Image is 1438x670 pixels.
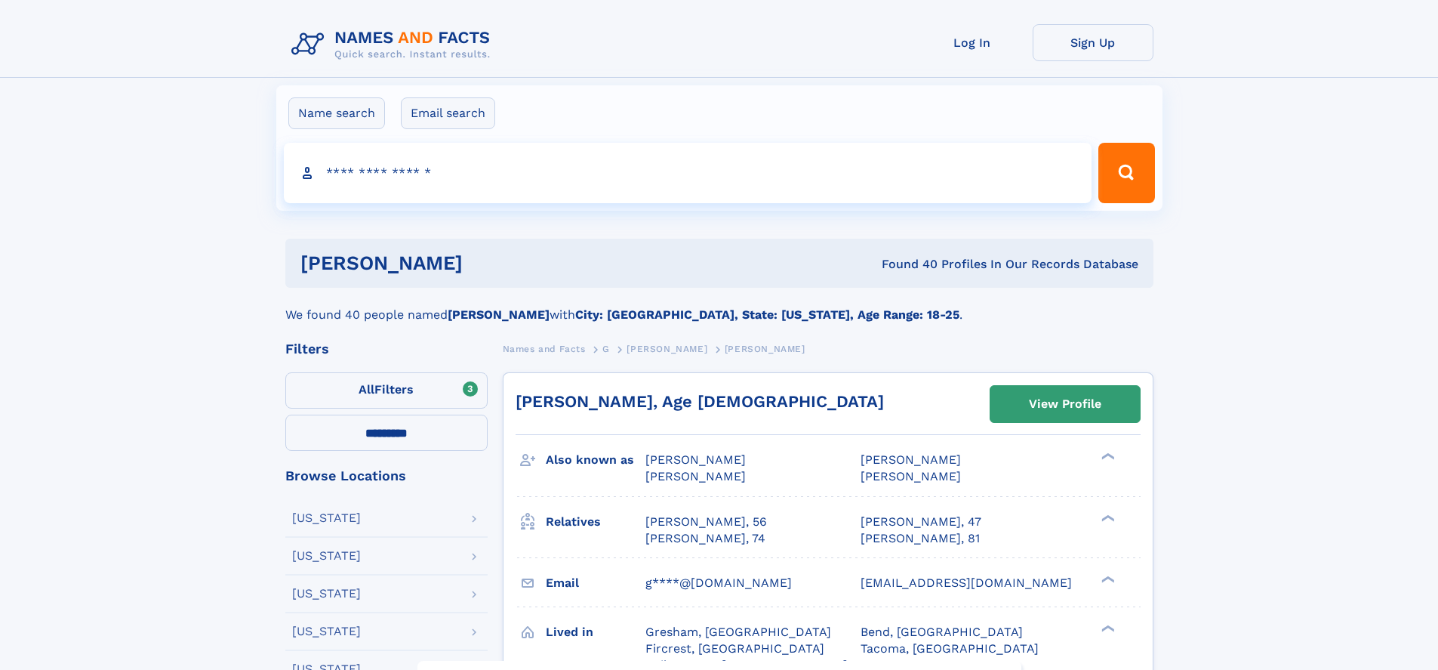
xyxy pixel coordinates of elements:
div: We found 40 people named with . [285,288,1153,324]
label: Name search [288,97,385,129]
a: View Profile [990,386,1140,422]
div: ❯ [1098,574,1116,584]
span: [PERSON_NAME] [861,469,961,483]
span: Tacoma, [GEOGRAPHIC_DATA] [861,641,1039,656]
h3: Relatives [546,509,645,535]
a: G [602,339,610,358]
span: G [602,344,610,354]
a: [PERSON_NAME], Age [DEMOGRAPHIC_DATA] [516,392,884,411]
input: search input [284,143,1092,203]
h3: Lived in [546,619,645,645]
span: [PERSON_NAME] [645,452,746,467]
div: [US_STATE] [292,512,361,524]
img: Logo Names and Facts [285,24,503,65]
a: [PERSON_NAME], 47 [861,514,981,530]
h3: Also known as [546,447,645,473]
div: Browse Locations [285,469,488,483]
a: [PERSON_NAME], 74 [645,530,765,547]
span: Bend, [GEOGRAPHIC_DATA] [861,625,1023,639]
span: [EMAIL_ADDRESS][DOMAIN_NAME] [861,576,1072,590]
span: [PERSON_NAME] [861,452,961,467]
a: [PERSON_NAME], 81 [861,530,980,547]
div: [US_STATE] [292,550,361,562]
label: Filters [285,372,488,409]
h1: [PERSON_NAME] [300,254,673,273]
a: Sign Up [1033,24,1153,61]
div: [US_STATE] [292,625,361,638]
div: ❯ [1098,452,1116,462]
button: Search Button [1098,143,1154,203]
a: [PERSON_NAME] [627,339,707,358]
span: Gresham, [GEOGRAPHIC_DATA] [645,625,831,639]
div: ❯ [1098,623,1116,633]
div: Filters [285,342,488,356]
b: City: [GEOGRAPHIC_DATA], State: [US_STATE], Age Range: 18-25 [575,307,959,322]
b: [PERSON_NAME] [448,307,550,322]
div: [US_STATE] [292,588,361,600]
span: Fircrest, [GEOGRAPHIC_DATA] [645,641,824,656]
label: Email search [401,97,495,129]
div: Found 40 Profiles In Our Records Database [672,256,1138,273]
span: [PERSON_NAME] [627,344,707,354]
a: Log In [912,24,1033,61]
span: [PERSON_NAME] [725,344,805,354]
div: View Profile [1029,387,1101,421]
span: [PERSON_NAME] [645,469,746,483]
span: All [359,382,374,397]
div: ❯ [1098,513,1116,523]
a: Names and Facts [503,339,586,358]
a: [PERSON_NAME], 56 [645,514,767,530]
h3: Email [546,570,645,596]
